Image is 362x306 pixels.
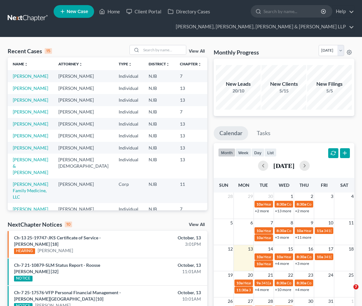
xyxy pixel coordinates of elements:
span: 10a [277,254,283,259]
td: 13 [175,142,207,154]
td: 11 [175,178,207,203]
td: Individual [114,82,144,94]
a: +4 more [295,287,309,292]
span: 3 [330,193,334,200]
span: 17 [328,245,334,253]
a: +4 more [275,261,289,266]
span: 27 [247,297,254,305]
span: Tue [260,182,268,188]
a: [PERSON_NAME] & [PERSON_NAME] [13,157,48,175]
span: 22 [287,271,294,279]
a: Chapterunfold_more [180,62,202,66]
a: +13 more [275,208,291,213]
div: Recent Cases [8,47,52,55]
span: 5 [230,219,233,227]
span: 13 [247,245,254,253]
span: 24 [328,271,334,279]
a: [PERSON_NAME] [38,247,73,254]
span: 15 [287,245,294,253]
span: Mon [238,182,249,188]
div: 20/10 [216,88,261,94]
span: Thu [299,182,309,188]
a: [PERSON_NAME] [13,97,48,103]
span: 14 [267,245,274,253]
span: 20 [247,271,254,279]
span: Hearing for [PERSON_NAME] [263,261,313,266]
span: Hearing for [PERSON_NAME] [263,202,313,207]
a: +4 more [255,287,269,292]
td: NJB [144,82,175,94]
button: day [251,148,264,157]
div: NOTICE [14,276,33,281]
span: 16 [307,245,314,253]
td: 24-12670 [207,94,237,106]
span: Sat [340,182,348,188]
span: Hearing for Fulme Cruces [PERSON_NAME] De Zeballo [263,228,355,233]
a: +10 more [275,287,291,292]
span: 25 [348,271,354,279]
a: [PERSON_NAME] [13,121,48,127]
div: 10:01AM [143,296,201,302]
a: +3 more [295,261,309,266]
span: 2 [310,193,314,200]
td: Corp [114,178,144,203]
a: [PERSON_NAME] [13,145,48,150]
td: [PERSON_NAME] [53,178,114,203]
a: Ch-7 25-17576-VFP Personal Financial Management - [PERSON_NAME][GEOGRAPHIC_DATA] [10] [14,290,121,302]
h2: [DATE] [273,162,294,169]
i: unfold_more [24,62,28,66]
span: 9 [310,219,314,227]
span: 10 [328,219,334,227]
span: 11:30a [236,288,248,292]
span: Hearing for [PERSON_NAME] [263,254,313,259]
td: [PERSON_NAME] [53,203,114,215]
input: Search by name... [263,5,322,17]
i: unfold_more [166,62,170,66]
div: New Clients [262,80,306,88]
a: Attorneyunfold_more [58,62,83,66]
span: 10a [256,254,263,259]
span: 8:30a [277,280,286,285]
td: [PERSON_NAME] [53,94,114,106]
a: [PERSON_NAME] Family Medicine, LLC [13,181,48,200]
span: 8 [290,219,294,227]
td: 13 [175,154,207,178]
span: 7 [353,284,358,289]
span: 10a [256,202,263,207]
div: New Filings [307,80,352,88]
span: 18 [348,245,354,253]
a: [PERSON_NAME] [13,85,48,91]
a: [PERSON_NAME] [13,73,48,79]
a: [PERSON_NAME], [PERSON_NAME], [PERSON_NAME] & [PERSON_NAME] LLP [173,21,354,33]
span: 10a [256,235,263,240]
a: View All [189,222,205,227]
span: 10a [236,280,243,285]
span: Fri [321,182,328,188]
a: View All [189,49,205,54]
a: +2 more [255,208,269,213]
span: New Case [67,9,88,14]
a: Ch-13 25-19747-JKS Certificate of Service - [PERSON_NAME] [18] [14,235,101,247]
td: [PERSON_NAME] [53,70,114,82]
td: Individual [114,106,144,118]
a: [PERSON_NAME] [13,206,48,212]
div: HEARING [14,248,35,254]
span: 11 [348,219,354,227]
span: 1 [351,297,354,305]
td: NJB [144,70,175,82]
td: NJB [144,118,175,130]
h3: Monthly Progress [214,48,259,56]
td: NJB [144,203,175,215]
span: 28 [227,193,233,200]
span: 10a [297,228,303,233]
a: Typeunfold_more [119,62,132,66]
a: Nameunfold_more [13,62,28,66]
a: +5 more [275,235,289,240]
span: 10a [256,228,263,233]
div: 10 [65,222,72,227]
input: Search by name... [141,45,186,55]
span: Hearing for [PERSON_NAME] [284,254,333,259]
span: 8:30a [297,202,306,207]
span: 8:30a [297,254,306,259]
span: 1 [290,193,294,200]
